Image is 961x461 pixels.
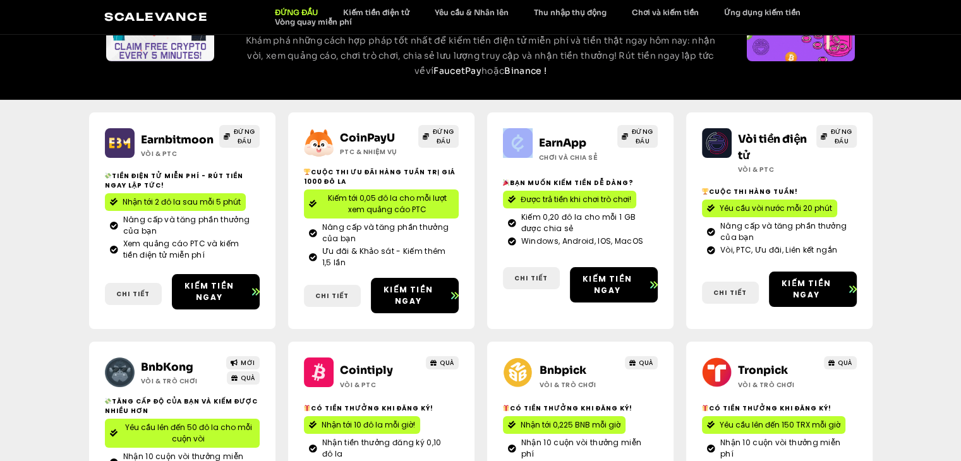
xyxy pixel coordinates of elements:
font: MỚI [241,358,255,368]
font: ví [426,65,434,76]
font: Kiếm 0,20 đô la cho mỗi 1 GB được chia sẻ [521,212,636,234]
font: Vòi, PTC, Ưu đãi, Liên kết ngắn [720,244,837,255]
font: Kiếm tiền ngay [184,280,234,302]
font: Nhận 10 cuộn vòi thưởng miễn phí [521,437,641,459]
font: Yêu cầu & Nhân lên [435,8,509,17]
img: 💸 [105,172,111,179]
a: QUÀ [426,356,459,369]
a: Vòng quay miễn phí [262,17,365,27]
a: Cointiply [340,364,393,377]
a: Tronpick [738,364,788,377]
font: Chơi và chia sẻ [539,153,598,162]
a: Kiếm tiền ngay [172,274,260,309]
a: ĐỨNG ĐẦU [262,8,330,17]
font: Nhận tới 10 đô la mỗi giờ! [322,419,415,430]
font: Kiếm tiền ngay [384,284,433,306]
font: ĐỨNG ĐẦU [831,127,852,146]
font: ĐỨNG ĐẦU [433,127,454,146]
font: Tiền điện tử miễn phí - Rút tiền ngay lập tức! [105,171,243,190]
a: Earnbitmoon [141,133,214,147]
img: 🏆 [304,169,310,175]
font: Nhận tới 0,225 BNB mỗi giờ [521,419,620,430]
font: Khám phá những cách hợp pháp tốt nhất để kiếm tiền điện tử miễn phí và tiền thật ngay hôm nay: nh... [246,35,716,76]
font: Chi tiết [116,289,150,299]
font: Yêu cầu lên đến 150 TRX mỗi giờ [720,419,840,430]
a: ĐỨNG ĐẦU [617,125,658,148]
font: Bạn muốn kiếm tiền dễ dàng? [510,178,634,188]
a: Yêu cầu lên đến 50 đô la cho mỗi cuộn vòi [105,419,260,448]
font: Có tiền thưởng khi đăng ký! [510,404,632,413]
a: Nhận tới 0,225 BNB mỗi giờ [503,416,626,434]
font: Được trả tiền khi chơi trò chơi! [521,194,631,205]
font: Vòi & PTC [738,165,775,174]
a: Chi tiết [702,282,759,304]
img: 🎁 [702,405,708,411]
a: FaucetPay [433,65,481,76]
a: Chi tiết [503,267,560,289]
font: ĐỨNG ĐẦU [234,127,255,146]
font: Chi tiết [315,291,349,301]
a: MỚI [226,356,260,369]
font: Có tiền thưởng khi đăng ký! [709,404,831,413]
font: Kiếm tiền ngay [583,273,632,296]
img: 🏆 [702,188,708,195]
a: CoinPayU [340,131,395,145]
a: Kiếm tới 0,05 đô la cho mỗi lượt xem quảng cáo PTC [304,189,459,219]
a: ĐỨNG ĐẦU [219,125,260,148]
img: 🎁 [503,405,509,411]
font: Nhận 10 cuộn vòi thưởng miễn phí [720,437,840,459]
a: Kiếm tiền điện tử [330,8,422,17]
font: ptc & Nhiệm vụ [340,147,397,157]
font: Vòi & PTC [141,149,178,159]
font: QUÀ [639,358,653,368]
font: Kiếm tiền ngay [782,278,831,300]
a: ĐỨNG ĐẦU [816,125,857,148]
font: Ưu đãi & Khảo sát - Kiếm thêm 1,5 lần [322,246,446,268]
font: QUÀ [440,358,454,368]
a: Ứng dụng kiếm tiền [711,8,813,17]
font: ĐỨNG ĐẦU [632,127,653,146]
img: 💸 [105,398,111,404]
font: QUÀ [241,373,255,383]
font: hoặc [481,65,504,76]
a: BnbKong [141,361,193,374]
font: Nhận tới 2 đô la sau mỗi 5 phút [123,196,241,207]
a: Binance ! [504,65,547,76]
a: Chơi và kiếm tiền [619,8,711,17]
font: ĐỨNG ĐẦU [275,8,318,17]
font: Ứng dụng kiếm tiền [724,8,801,17]
a: Nhận tới 2 đô la sau mỗi 5 phút [105,193,246,211]
font: Nâng cấp và tăng phần thưởng của bạn [720,220,847,242]
a: Bnbpick [539,364,586,377]
font: Vòi & Trò chơi [738,380,795,390]
a: Vòi tiền điện tử [738,133,807,162]
a: Yêu cầu & Nhân lên [422,8,521,17]
font: Thu nhập thụ động [534,8,607,17]
a: ĐỨNG ĐẦU [418,125,459,148]
font: Chi tiết [514,273,548,283]
font: Vòi & Trò chơi [141,376,198,386]
font: Tăng cấp độ của bạn và kiếm được nhiều hơn [105,397,258,416]
font: Nhận tiền thưởng đăng ký 0,10 đô la [322,437,442,459]
font: Kiếm tới 0,05 đô la cho mỗi lượt xem quảng cáo PTC [328,193,447,215]
a: Được trả tiền khi chơi trò chơi! [503,191,636,208]
font: Yêu cầu lên đến 50 đô la cho mỗi cuộn vòi [125,422,252,444]
a: Nhận tới 10 đô la mỗi giờ! [304,416,420,434]
nav: Thực đơn [262,8,857,27]
font: Vòi & PTC [340,380,377,390]
font: Nâng cấp và tăng phần thưởng của bạn [322,222,449,244]
font: Có tiền thưởng khi đăng ký! [311,404,433,413]
a: Thu nhập thụ động [521,8,619,17]
a: QUÀ [625,356,658,369]
a: Scalevance [104,10,208,23]
font: Kiếm tiền điện tử [343,8,409,17]
a: Yêu cầu lên đến 150 TRX mỗi giờ [702,416,845,434]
